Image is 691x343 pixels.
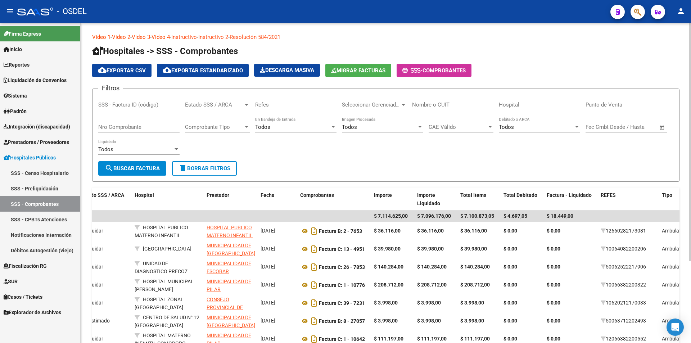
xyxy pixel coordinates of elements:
span: HOSPITAL MUNICIPAL [PERSON_NAME] [135,279,194,293]
span: Fiscalización RG [4,262,47,270]
strong: $ 208.712,00 [417,282,447,288]
datatable-header-cell: REFES [598,188,659,244]
span: Hospitales Públicos [4,154,56,162]
span: HOSPITAL PUBLICO MATERNO INFANTIL [135,225,188,239]
div: - 30545681508 [207,313,255,329]
i: Descargar documento [310,315,319,327]
strong: : 39 - 7231 [319,300,365,306]
div: 50063712202493 [601,317,656,325]
span: Importe [374,192,392,198]
span: $ 4.697,05 [503,213,527,219]
strong: $ 3.998,00 [417,300,441,306]
p: - - - - - - [92,33,679,41]
span: [DATE] [261,300,275,306]
span: Hospitales -> SSS - Comprobantes [92,46,238,56]
a: Instructivo [171,34,197,40]
datatable-header-cell: Estado SSS / ARCA [78,188,132,244]
a: Video 4 [152,34,170,40]
strong: $ 208.712,00 [374,282,403,288]
span: [DATE] [261,282,275,288]
strong: $ 0,00 [503,318,517,324]
span: Estado SSS / ARCA [185,101,243,108]
div: - 30643258737 [207,295,255,311]
strong: : 1 - 10776 [319,282,365,288]
span: MUNICIPALIDAD DE [GEOGRAPHIC_DATA][PERSON_NAME] [207,315,255,337]
span: [DATE] [261,246,275,252]
strong: $ 111.197,00 [460,336,490,342]
button: Exportar CSV [92,64,152,77]
span: Todos [255,124,270,130]
mat-icon: person [677,7,685,15]
strong: $ 0,00 [503,264,517,270]
span: Reportes [4,61,30,69]
i: Descargar documento [310,261,319,273]
span: A Liquidar [81,228,103,234]
div: 12066382200552 [601,335,656,343]
span: Buscar Factura [105,165,160,172]
span: Fecha [261,192,275,198]
span: A Liquidar [81,282,103,288]
span: A Liquidar [81,300,103,306]
span: Migrar Facturas [331,67,385,74]
span: Total Debitado [503,192,537,198]
strong: $ 0,00 [503,300,517,306]
strong: $ 0,00 [503,336,517,342]
mat-icon: search [105,164,113,172]
input: Fecha fin [621,124,656,130]
strong: : 13 - 4951 [319,246,365,252]
span: CONSEJO PROVINCIAL DE SALUD PUBLICA PCIADE RIO NEGRO [207,297,251,327]
span: Liquidación de Convenios [4,76,67,84]
strong: $ 208.712,00 [460,282,490,288]
datatable-header-cell: Prestador [204,188,258,244]
div: - 30711560099 [207,224,255,239]
button: Open calendar [658,123,667,132]
span: HOSPITAL PUBLICO MATERNO INFANTIL SOCIEDAD DEL ESTADO [207,225,253,255]
span: CENTRO DE SALUD N° 12 [GEOGRAPHIC_DATA] [135,315,199,329]
span: Firma Express [4,30,41,38]
strong: $ 0,00 [547,300,560,306]
strong: $ 111.197,00 [374,336,403,342]
datatable-header-cell: Total Items [457,188,501,244]
app-download-masive: Descarga masiva de comprobantes (adjuntos) [254,64,320,77]
span: MUNICIPALIDAD DE ESCOBAR [207,261,251,275]
span: Factura C [319,246,341,252]
span: UNIDAD DE DIAGNOSTICO PRECOZ PEDIATRICA (DRA. [PERSON_NAME]) [135,261,188,291]
span: Factura C [319,282,341,288]
span: Explorador de Archivos [4,308,61,316]
span: Casos / Tickets [4,293,42,301]
span: - [402,67,423,74]
span: Prestador [207,192,229,198]
strong: $ 0,00 [547,336,560,342]
button: Borrar Filtros [172,161,237,176]
strong: $ 0,00 [547,318,560,324]
div: 10620212170033 [601,299,656,307]
div: 10064082200206 [601,245,656,253]
span: Padrón [4,107,27,115]
strong: $ 140.284,00 [417,264,447,270]
div: 10066382200322 [601,281,656,289]
strong: $ 39.980,00 [460,246,487,252]
datatable-header-cell: Importe Liquidado [414,188,457,244]
a: Instructivo 2 [198,34,228,40]
input: Fecha inicio [586,124,615,130]
span: Comprobante Tipo [185,124,243,130]
span: Integración (discapacidad) [4,123,70,131]
div: - 33999034069 [207,259,255,275]
datatable-header-cell: Comprobantes [297,188,371,244]
strong: $ 36.116,00 [460,228,487,234]
span: MUNICIPALIDAD DE PILAR [207,279,251,293]
span: Seleccionar Gerenciador [342,101,400,108]
span: Ambulatoria [662,264,690,270]
button: -COMPROBANTES [397,64,471,77]
strong: : 1 - 10642 [319,336,365,342]
i: Descargar documento [310,225,319,237]
span: Todos [98,146,113,153]
span: Ambulatoria [662,228,690,234]
span: Tipo [662,192,672,198]
span: Importe Liquidado [417,192,440,206]
span: Prestadores / Proveedores [4,138,69,146]
span: Ambulatoria [662,318,690,324]
span: Exportar CSV [98,67,146,74]
button: Migrar Facturas [325,64,391,77]
span: [DATE] [261,336,275,342]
